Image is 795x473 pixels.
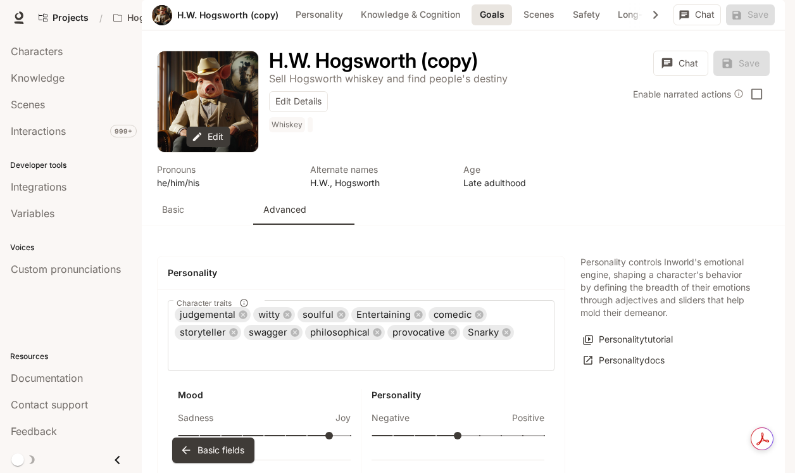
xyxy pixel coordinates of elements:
[429,307,487,322] div: comedic
[269,71,508,86] button: Open character details dialog
[429,308,477,322] span: comedic
[463,176,601,189] p: Late adulthood
[387,325,460,340] div: provocative
[269,117,315,137] button: Open character details dialog
[673,4,721,25] button: Chat
[178,412,213,424] p: Sadness
[177,298,232,308] span: Character traits
[463,325,514,340] div: Snarky
[127,13,176,23] p: Hogsworth
[175,325,231,340] span: storyteller
[463,163,601,176] p: Age
[580,329,676,350] button: Personalitytutorial
[108,5,196,30] button: Open workspace menu
[177,11,279,20] a: H.W. Hogsworth (copy)
[372,412,410,424] p: Negative
[463,163,601,189] button: Open character details dialog
[269,72,508,85] p: Sell Hogsworth whiskey and find people's destiny
[152,5,172,25] button: Open character avatar dialog
[53,13,89,23] span: Projects
[244,325,303,340] div: swagger
[580,256,754,319] p: Personality controls Inworld's emotional engine, shaping a character's behavior by defining the b...
[272,120,303,130] p: Whiskey
[168,267,554,279] h4: Personality
[162,203,184,216] p: Basic
[178,389,351,401] h6: Mood
[269,91,328,112] button: Edit Details
[235,294,253,312] button: Character traits
[387,325,450,340] span: provocative
[305,325,375,340] span: philosophical
[310,163,448,189] button: Open character details dialog
[175,307,251,322] div: judgemental
[633,87,744,101] div: Enable narrated actions
[472,4,512,25] button: Goals
[172,438,254,463] button: Basic fields
[244,325,292,340] span: swagger
[175,325,241,340] div: storyteller
[580,350,668,371] a: Personalitydocs
[186,127,230,148] button: Edit
[157,176,295,189] p: he/him/his
[297,308,339,322] span: soulful
[335,412,351,424] p: Joy
[517,4,561,25] button: Scenes
[269,51,478,71] button: Open character details dialog
[351,308,416,322] span: Entertaining
[611,4,706,25] button: Long-Term Memory
[157,163,295,176] p: Pronouns
[152,5,172,25] div: Avatar image
[566,4,606,25] button: Safety
[269,48,478,73] h1: H.W. Hogsworth (copy)
[94,11,108,25] div: /
[310,163,448,176] p: Alternate names
[372,389,545,401] h6: Personality
[305,325,385,340] div: philosophical
[351,307,426,322] div: Entertaining
[354,4,466,25] button: Knowledge & Cognition
[512,412,544,424] p: Positive
[310,176,448,189] p: H.W., Hogsworth
[269,117,308,132] span: Whiskey
[157,163,295,189] button: Open character details dialog
[653,51,708,76] button: Chat
[263,203,306,216] p: Advanced
[158,51,258,152] div: Avatar image
[175,308,241,322] span: judgemental
[297,307,349,322] div: soulful
[289,4,349,25] button: Personality
[253,308,285,322] span: witty
[463,325,504,340] span: Snarky
[158,51,258,152] button: Open character avatar dialog
[33,5,94,30] a: Go to projects
[253,307,295,322] div: witty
